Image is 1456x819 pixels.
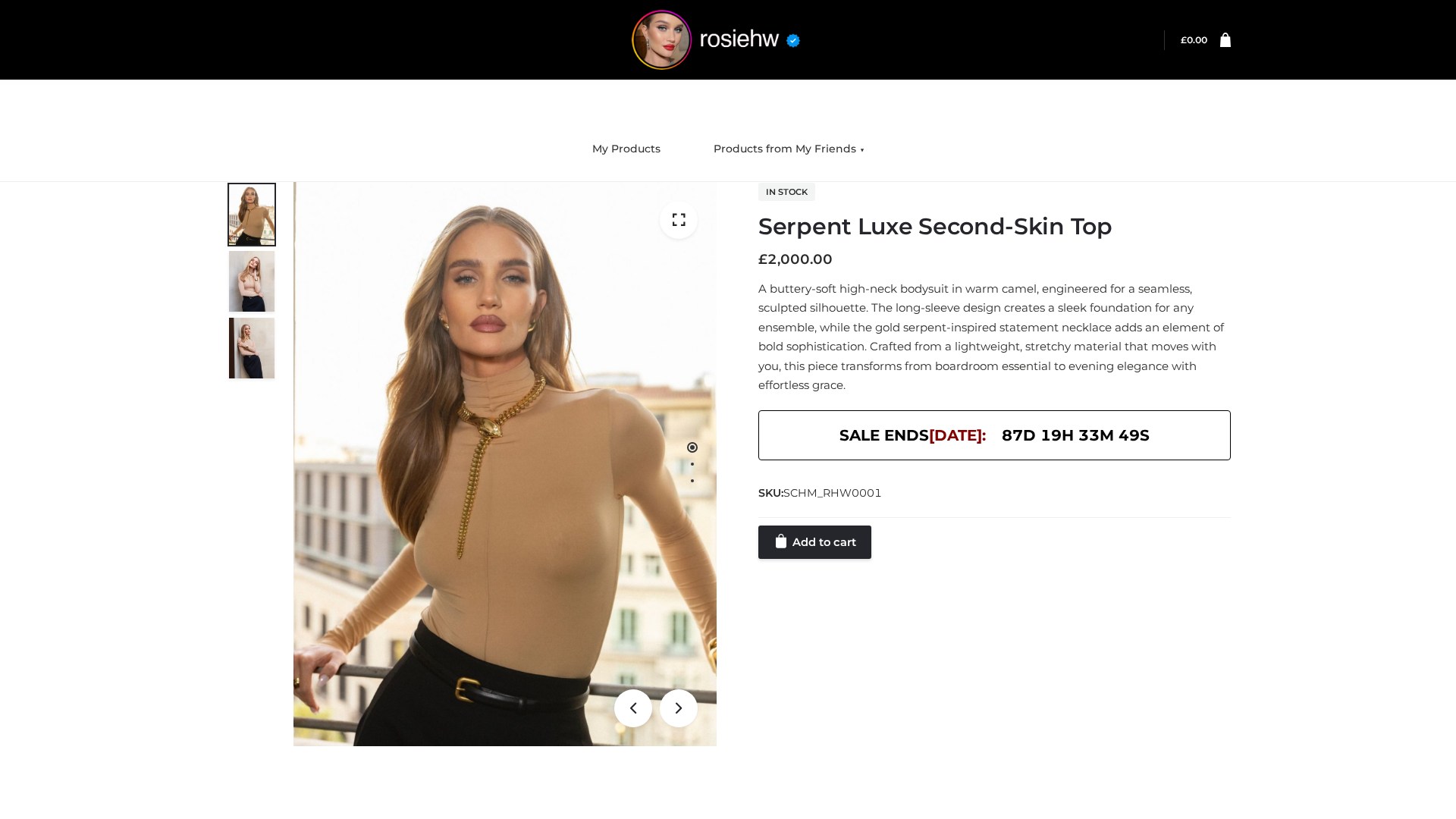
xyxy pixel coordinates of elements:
span: [DATE]: [929,426,986,444]
a: Add to cart [758,526,871,559]
span: In stock [758,183,815,201]
img: Screenshot-2024-10-29-at-6.26.01%E2%80%AFPM.jpg [229,184,275,245]
bdi: 2,000.00 [758,251,833,268]
span: £ [758,251,767,268]
img: Serpent Luxe Second-Skin Top [293,182,717,746]
a: £0.00 [1181,34,1207,45]
bdi: 0.00 [1181,34,1207,45]
img: rosiehw [602,10,830,70]
span: SCHM_RHW0001 [783,486,882,500]
span: 87d 19h 33m 49s [1002,422,1150,448]
a: Products from My Friends [702,133,876,166]
img: Screenshot-2024-10-29-at-6.26.12%E2%80%AFPM.jpg [229,318,275,378]
a: My Products [581,133,672,166]
span: £ [1181,34,1187,45]
span: SKU: [758,484,883,502]
div: SALE ENDS [758,410,1231,460]
img: Screenshot-2024-10-29-at-6.25.55%E2%80%AFPM.jpg [229,251,275,312]
p: A buttery-soft high-neck bodysuit in warm camel, engineered for a seamless, sculpted silhouette. ... [758,279,1231,395]
h1: Serpent Luxe Second-Skin Top [758,213,1231,240]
